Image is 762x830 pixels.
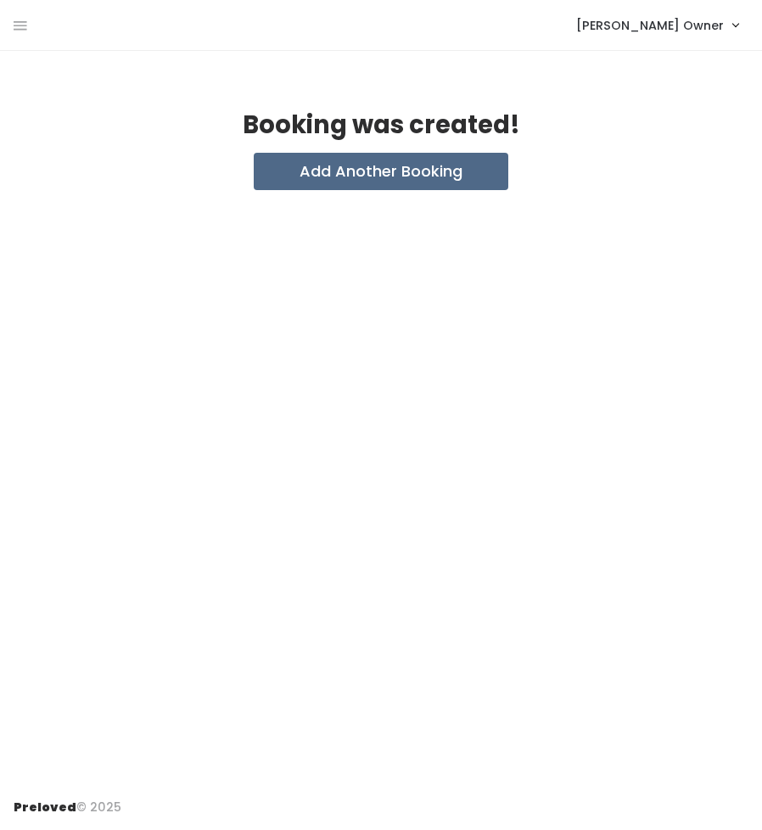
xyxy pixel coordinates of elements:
[14,785,121,816] div: © 2025
[14,799,76,816] span: Preloved
[576,16,724,35] span: [PERSON_NAME] Owner
[243,112,520,139] h2: Booking was created!
[559,7,755,43] a: [PERSON_NAME] Owner
[254,153,508,190] button: Add Another Booking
